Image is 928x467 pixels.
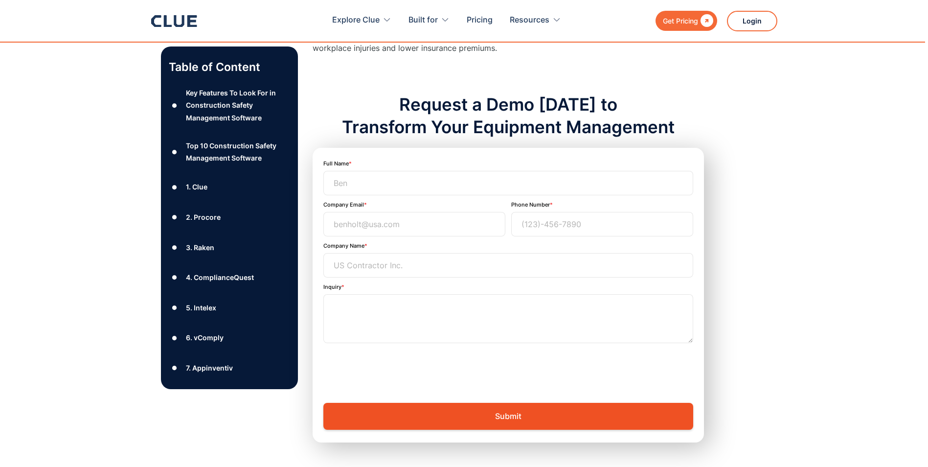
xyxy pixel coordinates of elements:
div: 5. Intelex [186,302,216,314]
div: 4. ComplianceQuest [186,271,254,283]
div: Get Pricing [663,15,698,27]
a: Login [727,11,777,31]
a: Get Pricing [656,11,717,31]
input: Submit [323,403,693,430]
a: ●4. ComplianceQuest [169,270,290,285]
div: ● [169,330,181,345]
label: Inquiry [323,283,341,290]
div: ● [169,240,181,255]
div: 3. Raken [186,241,214,254]
a: ●1. Clue [169,180,290,194]
div: 6. vComply [186,331,224,344]
div:  [698,15,713,27]
input: (123)-456-7890 [511,212,693,236]
div: Key Features To Look For in Construction Safety Management Software [186,87,290,124]
a: ●6. vComply [169,330,290,345]
input: US Contractor Inc. [323,253,693,278]
a: Pricing [467,5,493,36]
div: Explore Clue [332,5,380,36]
input: benholt@usa.com [323,212,505,236]
input: Ben [323,171,693,195]
a: ●7. Appinventiv [169,361,290,375]
div: Resources [510,5,549,36]
div: Request a Demo [DATE] to Transform Your Equipment Management [313,93,704,138]
div: 1. Clue [186,181,207,193]
a: ●2. Procore [169,210,290,225]
a: ●3. Raken [169,240,290,255]
div: 7. Appinventiv [186,362,233,374]
div: Built for [408,5,450,36]
label: Company Name [323,242,364,249]
label: Company Email [323,201,364,208]
div: Resources [510,5,561,36]
div: ● [169,270,181,285]
div: ● [169,361,181,375]
div: 2. Procore [186,211,221,223]
p: Table of Content [169,59,290,75]
form: Email Form [323,160,693,430]
div: Top 10 Construction Safety Management Software [186,140,290,164]
div: ● [169,144,181,159]
a: ●5. Intelex [169,301,290,315]
a: ●Top 10 Construction Safety Management Software [169,140,290,164]
div: ● [169,301,181,315]
label: Phone Number [511,201,550,208]
label: Full Name [323,160,349,167]
iframe: reCAPTCHA [323,349,472,387]
div: ● [169,210,181,225]
a: ●Key Features To Look For in Construction Safety Management Software [169,87,290,124]
div: Explore Clue [332,5,391,36]
div: Built for [408,5,438,36]
div: ● [169,180,181,194]
div: ● [169,98,181,113]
